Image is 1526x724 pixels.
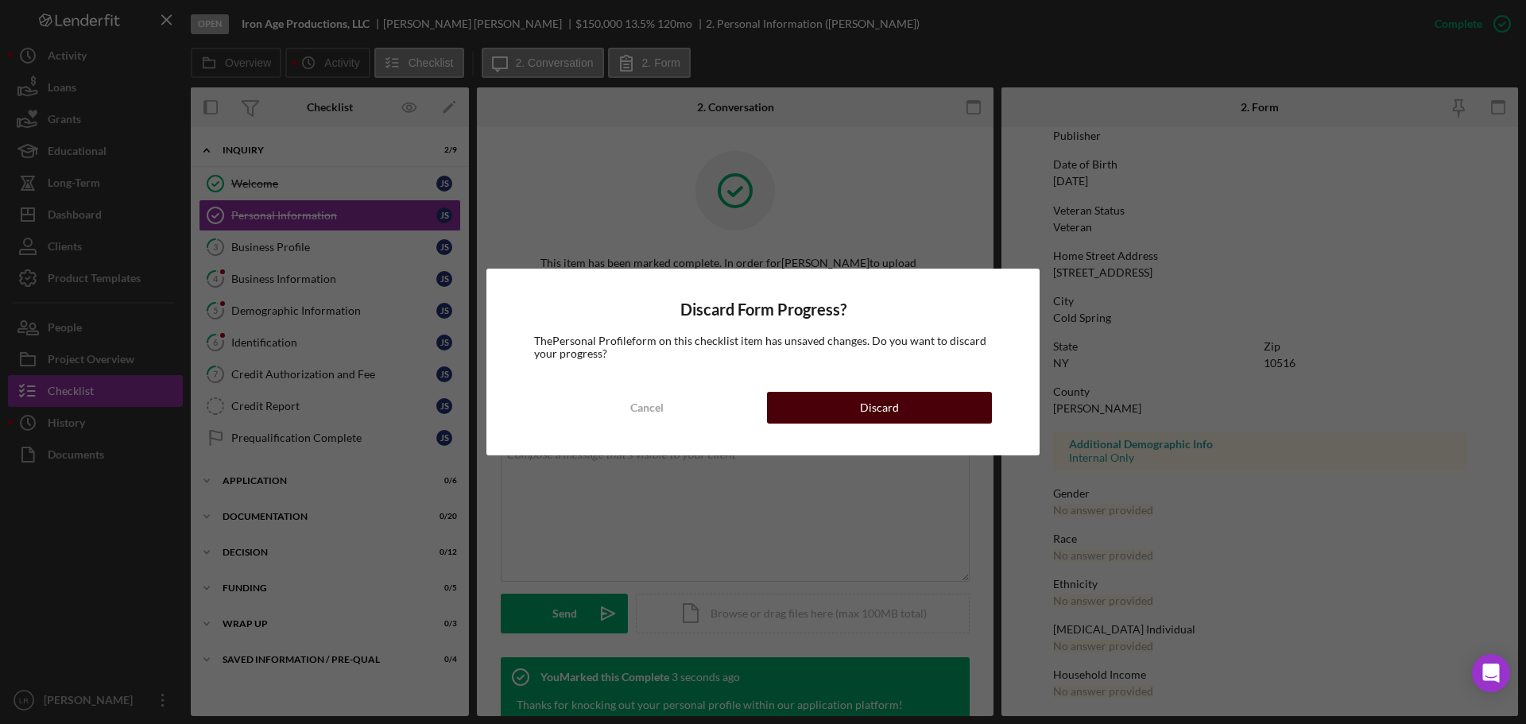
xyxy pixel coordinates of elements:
[1472,654,1510,692] div: Open Intercom Messenger
[534,334,986,360] span: The Personal Profile form on this checklist item has unsaved changes. Do you want to discard your...
[767,392,992,424] button: Discard
[534,392,759,424] button: Cancel
[860,392,899,424] div: Discard
[630,392,664,424] div: Cancel
[534,300,992,319] h4: Discard Form Progress?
